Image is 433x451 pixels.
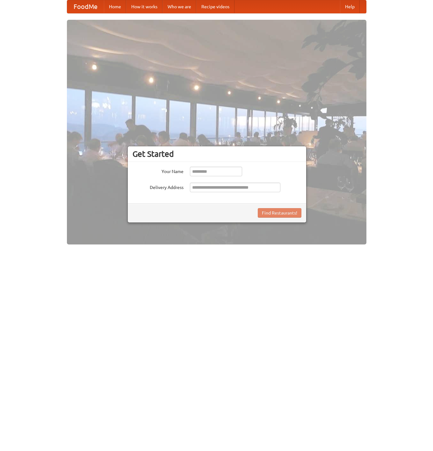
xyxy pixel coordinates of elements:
[162,0,196,13] a: Who we are
[67,0,104,13] a: FoodMe
[340,0,360,13] a: Help
[133,167,184,175] label: Your Name
[196,0,235,13] a: Recipe videos
[126,0,162,13] a: How it works
[258,208,301,218] button: Find Restaurants!
[104,0,126,13] a: Home
[133,149,301,159] h3: Get Started
[133,183,184,191] label: Delivery Address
